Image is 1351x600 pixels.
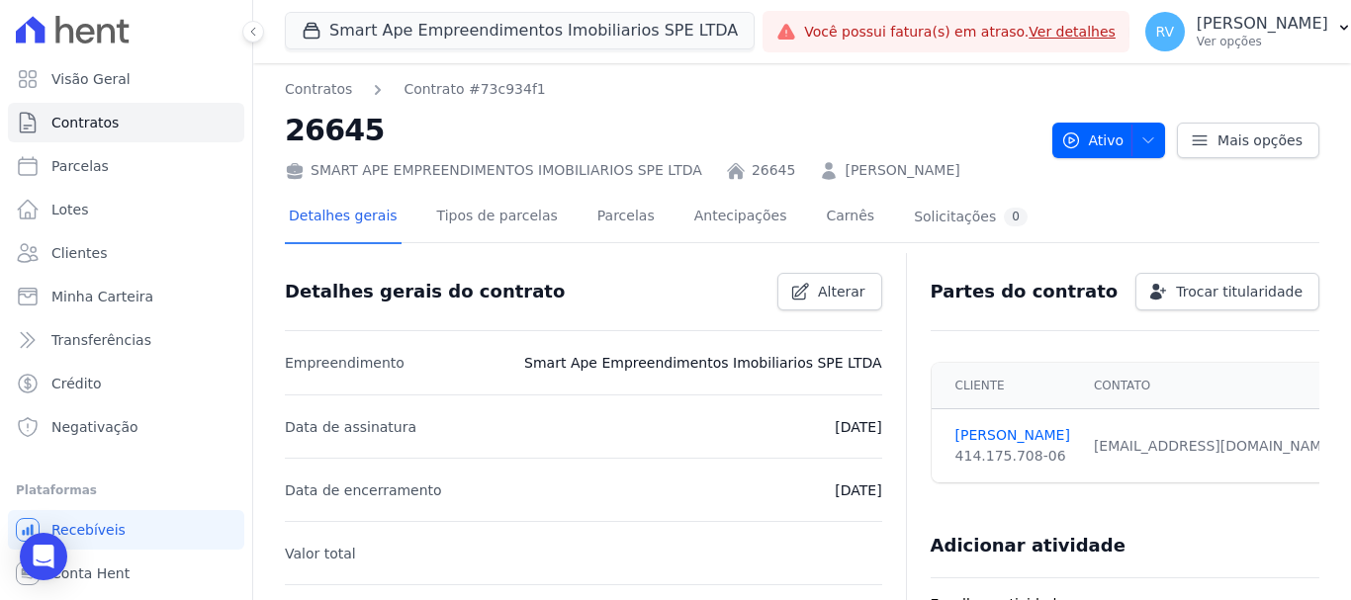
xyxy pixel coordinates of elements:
[51,243,107,263] span: Clientes
[285,12,755,49] button: Smart Ape Empreendimentos Imobiliarios SPE LTDA
[8,233,244,273] a: Clientes
[777,273,882,310] a: Alterar
[8,320,244,360] a: Transferências
[8,554,244,593] a: Conta Hent
[285,79,1036,100] nav: Breadcrumb
[8,364,244,403] a: Crédito
[16,478,236,502] div: Plataformas
[51,156,109,176] span: Parcelas
[285,478,442,502] p: Data de encerramento
[932,363,1082,409] th: Cliente
[285,160,702,181] div: SMART APE EMPREENDIMENTOS IMOBILIARIOS SPE LTDA
[51,520,126,540] span: Recebíveis
[285,351,405,375] p: Empreendimento
[955,446,1070,467] div: 414.175.708-06
[285,79,352,100] a: Contratos
[752,160,796,181] a: 26645
[955,425,1070,446] a: [PERSON_NAME]
[835,478,881,502] p: [DATE]
[1029,24,1116,40] a: Ver detalhes
[51,69,131,89] span: Visão Geral
[285,79,546,100] nav: Breadcrumb
[8,59,244,99] a: Visão Geral
[285,415,416,439] p: Data de assinatura
[1135,273,1319,310] a: Trocar titularidade
[20,533,67,580] div: Open Intercom Messenger
[8,277,244,316] a: Minha Carteira
[931,280,1119,303] h3: Partes do contrato
[1217,130,1303,150] span: Mais opções
[804,22,1116,43] span: Você possui fatura(s) em atraso.
[1052,123,1166,158] button: Ativo
[818,282,865,301] span: Alterar
[404,79,545,100] a: Contrato #73c934f1
[845,160,959,181] a: [PERSON_NAME]
[910,192,1032,244] a: Solicitações0
[1197,34,1328,49] p: Ver opções
[285,192,402,244] a: Detalhes gerais
[51,563,130,583] span: Conta Hent
[51,417,138,437] span: Negativação
[1197,14,1328,34] p: [PERSON_NAME]
[51,330,151,350] span: Transferências
[690,192,791,244] a: Antecipações
[593,192,659,244] a: Parcelas
[8,510,244,550] a: Recebíveis
[8,146,244,186] a: Parcelas
[1156,25,1175,39] span: RV
[1176,282,1303,301] span: Trocar titularidade
[51,113,119,132] span: Contratos
[8,103,244,142] a: Contratos
[1061,123,1125,158] span: Ativo
[433,192,562,244] a: Tipos de parcelas
[285,542,356,565] p: Valor total
[8,190,244,229] a: Lotes
[822,192,878,244] a: Carnês
[931,534,1126,557] h3: Adicionar atividade
[51,287,153,306] span: Minha Carteira
[914,208,1028,226] div: Solicitações
[524,351,882,375] p: Smart Ape Empreendimentos Imobiliarios SPE LTDA
[8,407,244,447] a: Negativação
[1004,208,1028,226] div: 0
[285,108,1036,152] h2: 26645
[835,415,881,439] p: [DATE]
[285,280,565,303] h3: Detalhes gerais do contrato
[51,200,89,219] span: Lotes
[1177,123,1319,158] a: Mais opções
[51,374,102,393] span: Crédito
